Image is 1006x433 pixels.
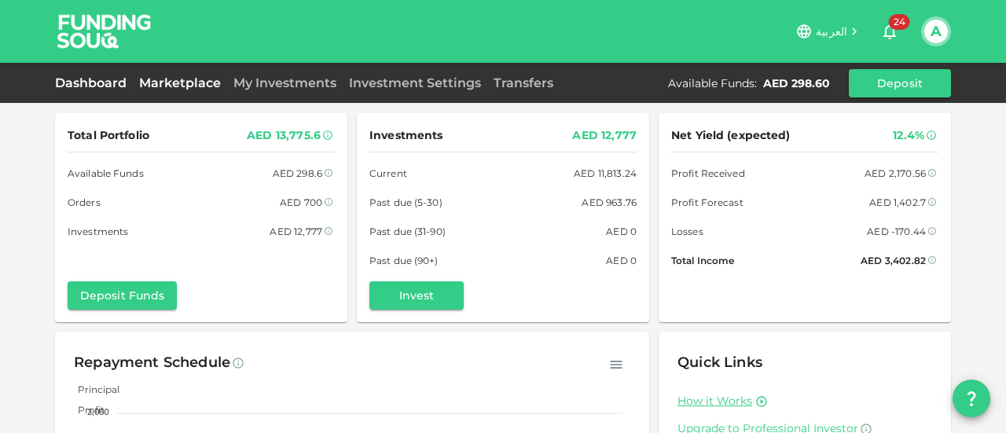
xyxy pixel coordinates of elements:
div: AED 1,402.7 [869,194,926,211]
a: Marketplace [133,75,227,90]
div: AED 3,402.82 [861,252,926,269]
span: Investments [68,223,128,240]
span: Available Funds [68,165,144,182]
div: AED 0 [606,252,637,269]
div: AED 298.60 [763,75,830,91]
div: AED 700 [280,194,322,211]
a: How it Works [677,394,752,409]
div: AED 12,777 [572,126,637,145]
span: Current [369,165,407,182]
div: AED 0 [606,223,637,240]
a: My Investments [227,75,343,90]
span: Investments [369,126,442,145]
tspan: 2,000 [87,407,109,416]
div: AED 13,775.6 [247,126,321,145]
button: Invest [369,281,464,310]
span: Total Portfolio [68,126,149,145]
div: 12.4% [893,126,924,145]
span: Profit [66,404,105,416]
span: العربية [816,24,847,39]
span: Quick Links [677,354,762,371]
div: AED 12,777 [270,223,322,240]
span: Past due (5-30) [369,194,442,211]
span: 24 [889,14,910,30]
span: Past due (90+) [369,252,439,269]
span: Total Income [671,252,734,269]
span: Profit Received [671,165,745,182]
span: Losses [671,223,703,240]
span: Net Yield (expected) [671,126,791,145]
a: Investment Settings [343,75,487,90]
a: Transfers [487,75,560,90]
span: Past due (31-90) [369,223,446,240]
div: Available Funds : [668,75,757,91]
div: AED 2,170.56 [865,165,926,182]
button: A [924,20,948,43]
div: AED 963.76 [582,194,637,211]
button: Deposit Funds [68,281,177,310]
div: AED 298.6 [273,165,322,182]
span: Profit Forecast [671,194,743,211]
button: question [953,380,990,417]
div: Repayment Schedule [74,350,230,376]
a: Dashboard [55,75,133,90]
div: AED -170.44 [867,223,926,240]
button: 24 [874,16,905,47]
div: AED 11,813.24 [574,165,637,182]
span: Orders [68,194,101,211]
button: Deposit [849,69,951,97]
span: Principal [66,383,119,395]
